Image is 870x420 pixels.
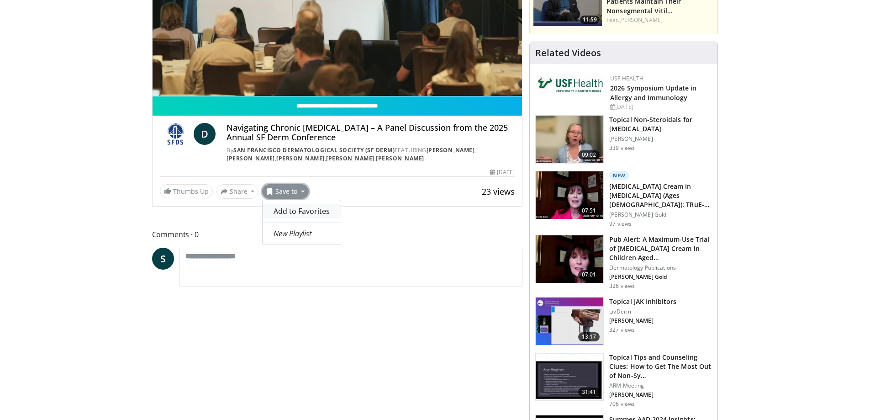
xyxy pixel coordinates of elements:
a: D [194,123,216,145]
a: 07:51 New [MEDICAL_DATA] Cream in [MEDICAL_DATA] (Ages [DEMOGRAPHIC_DATA]): TRuE-AD3 Results [PER... [535,171,712,228]
a: 09:02 Topical Non-Steroidals for [MEDICAL_DATA] [PERSON_NAME] 339 views [535,115,712,164]
h4: Related Videos [535,48,601,58]
a: San Francisco Dermatological Society (SF Derm) [233,146,395,154]
p: [PERSON_NAME] [609,135,712,143]
h3: Topical JAK Inhibitors [609,297,676,306]
p: ARM Meeting [609,382,712,389]
a: 13:17 Topical JAK Inhibitors LivDerm [PERSON_NAME] 327 views [535,297,712,346]
img: d68fe5dc-4ecc-4cd5-bf46-e9677f0a0b6e.150x105_q85_crop-smart_upscale.jpg [536,298,603,345]
p: [PERSON_NAME] Gold [609,211,712,218]
img: 5c465e13-9fca-462a-921a-b3501d28ad7c.150x105_q85_crop-smart_upscale.jpg [536,353,603,401]
a: [PERSON_NAME] [276,154,325,162]
button: Share [216,184,259,199]
a: [PERSON_NAME] [326,154,374,162]
a: 31:41 Topical Tips and Counseling Clues: How to Get The Most Out of Non-Sy… ARM Meeting [PERSON_N... [535,353,712,408]
p: [PERSON_NAME] Gold [609,273,712,281]
p: [PERSON_NAME] [609,391,712,399]
img: 6ba8804a-8538-4002-95e7-a8f8012d4a11.png.150x105_q85_autocrop_double_scale_upscale_version-0.2.jpg [537,74,606,95]
p: 706 views [609,400,635,408]
a: [PERSON_NAME] [619,16,663,24]
h3: Topical Tips and Counseling Clues: How to Get The Most Out of Non-Sy… [609,353,712,380]
p: Dermatology Publications [609,264,712,271]
p: [PERSON_NAME] [609,317,676,324]
p: LivDerm [609,308,676,315]
img: 1c16d693-d614-4af5-8a28-e4518f6f5791.150x105_q85_crop-smart_upscale.jpg [536,171,603,219]
span: 23 views [482,186,515,197]
em: New Playlist [274,229,311,239]
span: Comments 0 [152,229,523,240]
h3: [MEDICAL_DATA] Cream in [MEDICAL_DATA] (Ages [DEMOGRAPHIC_DATA]): TRuE-AD3 Results [609,182,712,209]
div: [DATE] [610,103,710,111]
a: Thumbs Up [160,184,213,198]
p: 327 views [609,326,635,334]
div: [DATE] [490,168,515,176]
span: 31:41 [578,388,600,397]
span: 13:17 [578,332,600,341]
a: S [152,248,174,270]
h4: Navigating Chronic [MEDICAL_DATA] – A Panel Discussion from the 2025 Annual SF Derm Conference [227,123,515,143]
a: USF Health [610,74,643,82]
span: Add to Favorites [274,206,330,216]
a: [PERSON_NAME] [227,154,275,162]
button: Save to [262,184,309,199]
img: 34a4b5e7-9a28-40cd-b963-80fdb137f70d.150x105_q85_crop-smart_upscale.jpg [536,116,603,163]
span: 09:02 [578,150,600,159]
p: 326 views [609,282,635,290]
a: [PERSON_NAME] [427,146,475,154]
div: By FEATURING , , , , [227,146,515,163]
div: Feat. [606,16,714,24]
p: New [609,171,629,180]
img: e32a16a8-af25-496d-a4dc-7481d4d640ca.150x105_q85_crop-smart_upscale.jpg [536,235,603,283]
a: [PERSON_NAME] [376,154,424,162]
a: Add to Favorites [263,204,341,218]
span: 11:59 [580,16,600,24]
img: San Francisco Dermatological Society (SF Derm) [160,123,190,145]
p: 339 views [609,144,635,152]
span: 07:01 [578,270,600,279]
a: 07:01 Pub Alert: A Maximum-Use Trial of [MEDICAL_DATA] Cream in Children Aged… Dermatology Public... [535,235,712,290]
a: New Playlist [263,226,341,241]
span: 07:51 [578,206,600,215]
h3: Topical Non-Steroidals for [MEDICAL_DATA] [609,115,712,133]
h3: Pub Alert: A Maximum-Use Trial of [MEDICAL_DATA] Cream in Children Aged… [609,235,712,262]
a: 2026 Symposium Update in Allergy and Immunology [610,84,696,102]
p: 97 views [609,220,632,228]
